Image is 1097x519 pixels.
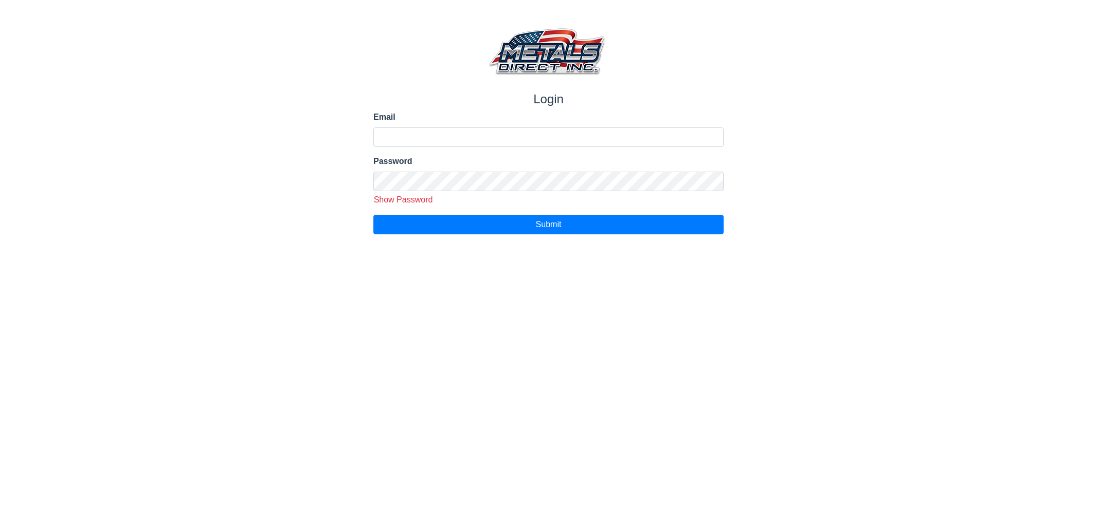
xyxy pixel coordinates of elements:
h1: Login [373,92,724,107]
span: Submit [536,220,562,229]
button: Show Password [370,193,437,207]
span: Show Password [374,195,433,204]
label: Email [373,111,724,123]
label: Password [373,155,724,168]
button: Submit [373,215,724,234]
